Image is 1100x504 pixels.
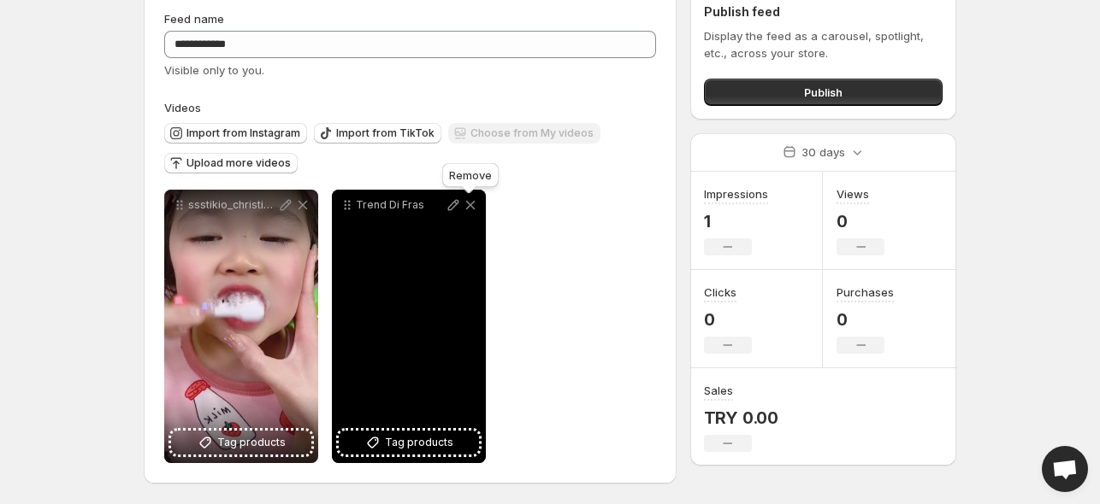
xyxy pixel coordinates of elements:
h3: Purchases [837,284,894,301]
button: Tag products [171,431,311,454]
span: Tag products [385,434,453,451]
span: Upload more videos [186,156,291,170]
h2: Publish feed [704,3,943,21]
p: 0 [837,211,884,231]
div: Trend Di FrasTag products [332,190,486,463]
span: Publish [804,84,843,101]
span: Import from TikTok [336,126,435,140]
h3: Views [837,185,869,202]
p: TRY 0.00 [704,407,778,428]
span: Import from Instagram [186,126,300,140]
p: ssstikio_christinegoshop_1755808946212 [188,198,277,212]
p: 30 days [801,144,845,161]
p: Display the feed as a carousel, spotlight, etc., across your store. [704,27,943,62]
span: Visible only to you. [164,63,264,77]
button: Publish [704,79,943,106]
h3: Sales [704,382,733,399]
p: Trend Di Fras [356,198,445,212]
p: 1 [704,211,768,231]
button: Upload more videos [164,153,298,173]
div: ssstikio_christinegoshop_1755808946212Tag products [164,190,318,463]
button: Import from Instagram [164,123,307,144]
div: Open chat [1042,446,1088,492]
span: Videos [164,101,201,114]
p: 0 [837,309,894,330]
h3: Impressions [704,185,768,202]
p: 0 [704,309,752,330]
button: Tag products [339,431,479,454]
span: Feed name [164,12,224,26]
h3: Clicks [704,284,736,301]
button: Import from TikTok [314,123,441,144]
span: Tag products [217,434,286,451]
